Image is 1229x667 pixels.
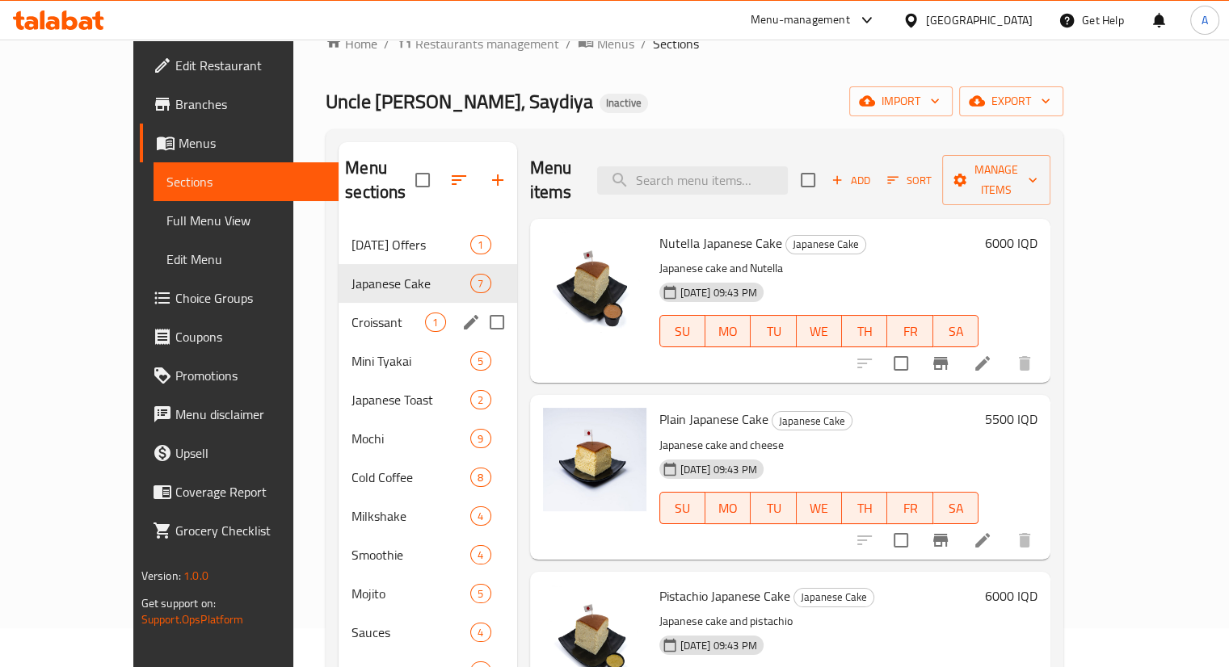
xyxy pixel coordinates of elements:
[351,351,470,371] span: Mini Tyakai
[659,492,705,524] button: SU
[543,408,646,511] img: Plain Japanese Cake
[351,506,470,526] span: Milkshake
[829,171,873,190] span: Add
[351,584,470,603] span: Mojito
[973,354,992,373] a: Edit menu item
[751,10,850,30] div: Menu-management
[339,264,516,303] div: Japanese Cake7
[140,356,339,395] a: Promotions
[175,94,326,114] span: Branches
[940,320,972,343] span: SA
[921,344,960,383] button: Branch-specific-item
[339,613,516,652] div: Sauces4
[470,584,490,603] div: items
[597,166,788,195] input: search
[921,521,960,560] button: Branch-specific-item
[339,419,516,458] div: Mochi9
[803,497,835,520] span: WE
[140,279,339,317] a: Choice Groups
[339,225,516,264] div: [DATE] Offers1
[848,497,881,520] span: TH
[339,380,516,419] div: Japanese Toast2
[659,231,782,255] span: Nutella Japanese Cake
[339,574,516,613] div: Mojito5
[653,34,699,53] span: Sections
[667,497,699,520] span: SU
[566,34,571,53] li: /
[600,96,648,110] span: Inactive
[926,11,1033,29] div: [GEOGRAPHIC_DATA]
[471,354,490,369] span: 5
[351,623,470,642] span: Sauces
[985,585,1037,607] h6: 6000 IQD
[933,492,979,524] button: SA
[894,320,926,343] span: FR
[1202,11,1208,29] span: A
[175,443,326,463] span: Upsell
[351,545,470,564] span: Smoothie
[140,317,339,356] a: Coupons
[470,235,490,254] div: items
[175,288,326,308] span: Choice Groups
[154,162,339,201] a: Sections
[667,320,699,343] span: SU
[985,232,1037,254] h6: 6000 IQD
[183,565,208,586] span: 1.0.0
[471,392,490,408] span: 2
[791,163,825,197] span: Select section
[825,168,877,193] span: Add item
[345,156,415,204] h2: Menu sections
[884,523,918,557] span: Select to update
[972,91,1050,111] span: export
[459,310,483,334] button: edit
[175,405,326,424] span: Menu disclaimer
[849,86,953,116] button: import
[140,434,339,472] a: Upsell
[175,56,326,75] span: Edit Restaurant
[471,509,490,524] span: 4
[471,237,490,253] span: 1
[641,34,646,53] li: /
[351,235,470,254] div: Ramadan Offers
[959,86,1063,116] button: export
[415,34,559,53] span: Restaurants management
[705,492,751,524] button: MO
[351,235,470,254] span: [DATE] Offers
[659,611,979,631] p: Japanese cake and pistachio
[339,497,516,535] div: Milkshake4
[772,411,852,430] div: Japanese Cake
[140,85,339,124] a: Branches
[877,168,942,193] span: Sort items
[154,201,339,240] a: Full Menu View
[600,94,648,113] div: Inactive
[470,390,490,409] div: items
[166,172,326,191] span: Sections
[794,588,873,606] span: Japanese Cake
[166,250,326,269] span: Edit Menu
[140,511,339,550] a: Grocery Checklist
[887,492,932,524] button: FR
[471,470,490,485] span: 8
[351,390,470,409] span: Japanese Toast
[757,497,789,520] span: TU
[471,547,490,563] span: 4
[166,211,326,230] span: Full Menu View
[751,492,796,524] button: TU
[785,235,866,254] div: Japanese Cake
[848,320,881,343] span: TH
[884,346,918,380] span: Select to update
[471,625,490,640] span: 4
[175,366,326,385] span: Promotions
[141,565,181,586] span: Version:
[751,315,796,347] button: TU
[141,609,244,630] a: Support.OpsPlatform
[426,315,444,330] span: 1
[705,315,751,347] button: MO
[141,593,216,614] span: Get support on:
[933,315,979,347] button: SA
[351,468,470,487] div: Cold Coffee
